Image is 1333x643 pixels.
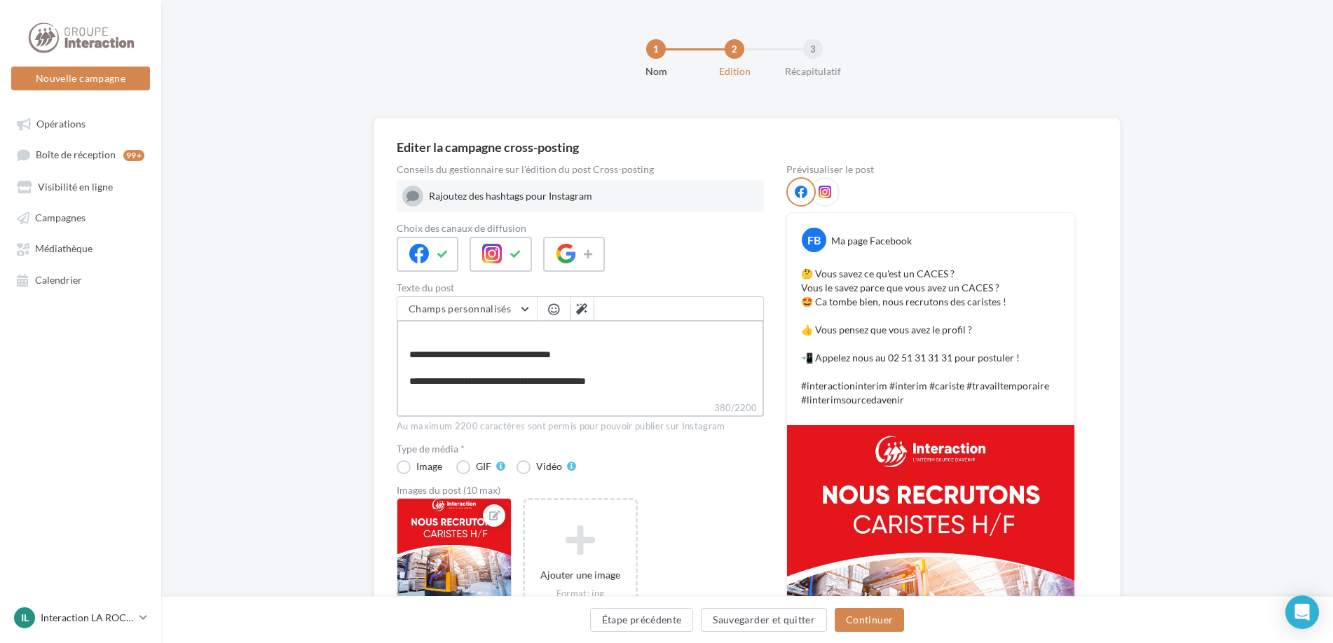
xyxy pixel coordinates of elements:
[701,608,827,632] button: Sauvegarder et quitter
[611,64,701,78] div: Nom
[476,462,491,471] div: GIF
[768,64,858,78] div: Récapitulatif
[36,118,86,130] span: Opérations
[835,608,904,632] button: Continuer
[35,212,86,223] span: Campagnes
[8,267,153,292] a: Calendrier
[397,283,764,293] label: Texte du post
[8,205,153,230] a: Campagnes
[536,462,562,471] div: Vidéo
[397,485,764,495] div: Images du post (10 max)
[35,274,82,286] span: Calendrier
[690,64,779,78] div: Edition
[8,141,153,167] a: Boîte de réception99+
[11,604,150,631] a: IL Interaction LA ROCHE SUR YON
[429,189,758,203] div: Rajoutez des hashtags pour Instagram
[397,297,537,321] button: Champs personnalisés
[802,228,826,252] div: FB
[725,39,744,59] div: 2
[38,181,113,193] span: Visibilité en ligne
[8,111,153,136] a: Opérations
[397,420,764,433] div: Au maximum 2200 caractères sont permis pour pouvoir publier sur Instagram
[803,39,823,59] div: 3
[35,243,93,255] span: Médiathèque
[416,462,442,471] div: Image
[41,611,134,625] p: Interaction LA ROCHE SUR YON
[786,165,1075,174] div: Prévisualiser le post
[397,444,764,454] label: Type de média *
[21,611,29,625] span: IL
[123,150,144,161] div: 99+
[36,149,116,161] span: Boîte de réception
[1285,595,1319,629] div: Open Intercom Messenger
[646,39,666,59] div: 1
[409,303,511,314] span: Champs personnalisés
[590,608,694,632] button: Étape précédente
[8,174,153,199] a: Visibilité en ligne
[397,223,764,233] label: Choix des canaux de diffusion
[8,235,153,261] a: Médiathèque
[397,165,764,174] div: Conseils du gestionnaire sur l'édition du post Cross-posting
[801,267,1060,407] p: 🤔 Vous savez ce qu'est un CACES ? Vous le savez parce que vous avez un CACES ? 🤩 Ca tombe bien, n...
[397,141,579,153] div: Editer la campagne cross-posting
[831,234,912,248] div: Ma page Facebook
[11,67,150,90] button: Nouvelle campagne
[397,401,764,417] label: 380/2200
